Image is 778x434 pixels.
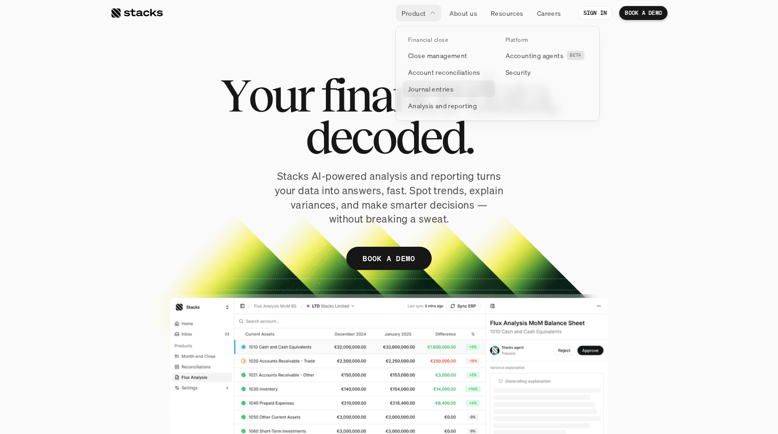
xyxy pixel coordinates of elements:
[420,116,441,158] span: e
[305,116,330,158] span: d
[570,53,582,58] h2: BETA
[402,64,495,80] a: Account reconciliations
[363,252,415,265] p: BOOK A DEMO
[395,116,420,158] span: d
[330,116,351,158] span: e
[351,116,372,158] span: c
[449,8,477,18] p: About us
[578,6,613,20] a: SIGN IN
[408,101,477,111] p: Analysis and reporting
[485,5,529,21] a: Resources
[345,74,370,116] span: n
[441,116,465,158] span: d
[532,5,567,21] a: Careers
[408,51,467,60] p: Close management
[408,37,448,43] p: Financial close
[408,67,480,77] p: Account reconciliations
[444,5,483,21] a: About us
[537,8,561,18] p: Careers
[248,74,272,116] span: o
[465,116,473,158] span: .
[221,74,248,116] span: Y
[491,8,524,18] p: Resources
[335,74,345,116] span: i
[619,6,668,20] a: BOOK A DEMO
[500,64,593,80] a: Security
[372,116,395,158] span: o
[402,8,426,18] p: Product
[506,37,528,43] p: Platform
[297,74,313,116] span: r
[321,74,335,116] span: f
[110,177,150,184] a: Privacy Policy
[392,74,417,116] span: n
[370,74,392,116] span: a
[500,47,593,64] a: Accounting agentsBETA
[506,67,531,77] p: Security
[506,51,564,60] p: Accounting agents
[273,169,505,226] p: Stacks AI-powered analysis and reporting turns your data into answers, fast. Spot trends, explain...
[408,84,454,94] p: Journal entries
[402,97,495,114] a: Analysis and reporting
[272,74,297,116] span: u
[346,247,432,270] a: BOOK A DEMO
[625,10,662,16] p: BOOK A DEMO
[402,80,495,97] a: Journal entries
[402,47,495,64] a: Close management
[583,10,607,16] p: SIGN IN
